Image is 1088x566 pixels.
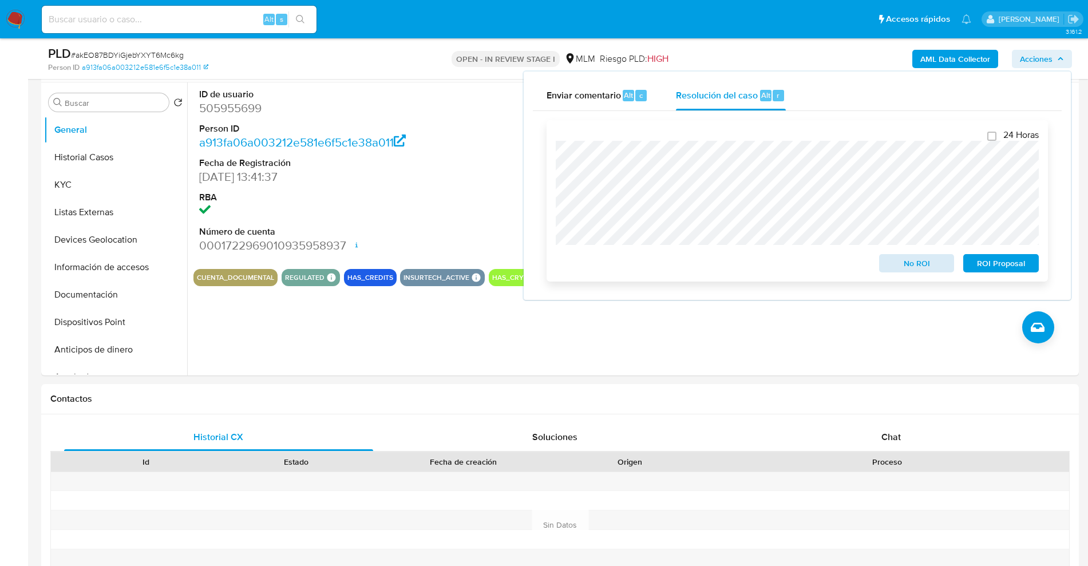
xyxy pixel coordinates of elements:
span: Soluciones [532,430,577,444]
div: Id [79,456,213,468]
button: Acciones [1012,50,1072,68]
button: Listas Externas [44,199,187,226]
dd: [DATE] 13:41:37 [199,169,409,185]
span: Acciones [1020,50,1053,68]
span: ROI Proposal [971,255,1031,271]
input: Buscar usuario o caso... [42,12,316,27]
span: Alt [761,90,770,101]
span: # akEO87BDYiGjebYXYT6Mc6kg [71,49,184,61]
dt: Número de cuenta [199,225,409,238]
div: Estado [229,456,363,468]
button: General [44,116,187,144]
dt: RBA [199,191,409,204]
button: Aprobadores [44,363,187,391]
span: Alt [264,14,274,25]
h1: Contactos [50,393,1070,405]
span: 24 Horas [1003,129,1039,141]
button: search-icon [288,11,312,27]
span: Accesos rápidos [886,13,950,25]
button: Anticipos de dinero [44,336,187,363]
b: PLD [48,44,71,62]
b: Person ID [48,62,80,73]
span: Riesgo PLD: [600,53,668,65]
span: Historial CX [193,430,243,444]
dd: 0001722969010935958937 [199,238,409,254]
input: Buscar [65,98,164,108]
button: KYC [44,171,187,199]
dt: ID de usuario [199,88,409,101]
a: a913fa06a003212e581e6f5c1e38a011 [199,134,406,151]
dt: Person ID [199,122,409,135]
b: AML Data Collector [920,50,990,68]
button: Documentación [44,281,187,308]
div: Origen [563,456,697,468]
button: No ROI [879,254,955,272]
a: a913fa06a003212e581e6f5c1e38a011 [82,62,208,73]
button: Buscar [53,98,62,107]
div: Fecha de creación [379,456,547,468]
button: AML Data Collector [912,50,998,68]
button: ROI Proposal [963,254,1039,272]
a: Notificaciones [962,14,971,24]
span: Chat [881,430,901,444]
span: s [280,14,283,25]
button: Volver al orden por defecto [173,98,183,110]
span: c [639,90,643,101]
span: No ROI [887,255,947,271]
dt: Fecha de Registración [199,157,409,169]
button: Información de accesos [44,254,187,281]
div: Proceso [713,456,1061,468]
span: 3.161.2 [1066,27,1082,36]
dd: 505955699 [199,100,409,116]
span: Enviar comentario [547,88,621,101]
a: Salir [1067,13,1079,25]
div: MLM [564,53,595,65]
p: yael.arizperojo@mercadolibre.com.mx [999,14,1063,25]
span: Alt [624,90,633,101]
button: Dispositivos Point [44,308,187,336]
input: 24 Horas [987,132,996,141]
span: Resolución del caso [676,88,758,101]
p: OPEN - IN REVIEW STAGE I [452,51,560,67]
span: r [777,90,780,101]
button: Historial Casos [44,144,187,171]
span: HIGH [647,52,668,65]
button: Devices Geolocation [44,226,187,254]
